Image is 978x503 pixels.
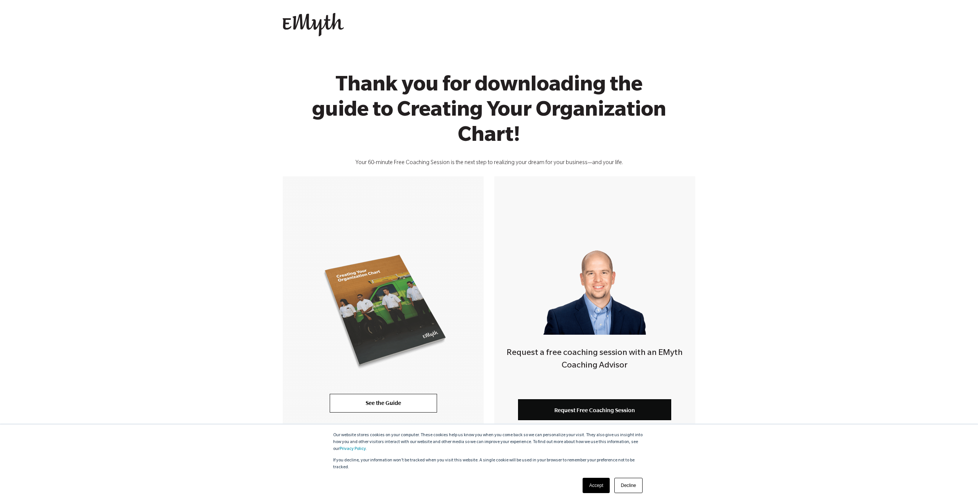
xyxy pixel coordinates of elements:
[583,478,610,493] a: Accept
[614,478,643,493] a: Decline
[333,432,645,453] p: Our website stores cookies on your computer. These cookies help us know you when you come back so...
[330,394,437,412] a: See the Guide
[312,76,666,149] span: Thank you for downloading the guide to Creating Your Organization Chart!
[494,347,695,373] h4: Request a free coaching session with an EMyth Coaching Advisor
[305,245,461,382] img: orgchart-mock-up
[518,399,671,420] a: Request Free Coaching Session
[283,13,344,37] img: EMyth
[554,407,635,413] span: Request Free Coaching Session
[340,447,366,451] a: Privacy Policy
[333,457,645,471] p: If you decline, your information won’t be tracked when you visit this website. A single cookie wi...
[540,236,650,335] img: Smart-business-coach.png
[355,160,623,166] span: Your 60-minute Free Coaching Session is the next step to realizing your dream for your business—a...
